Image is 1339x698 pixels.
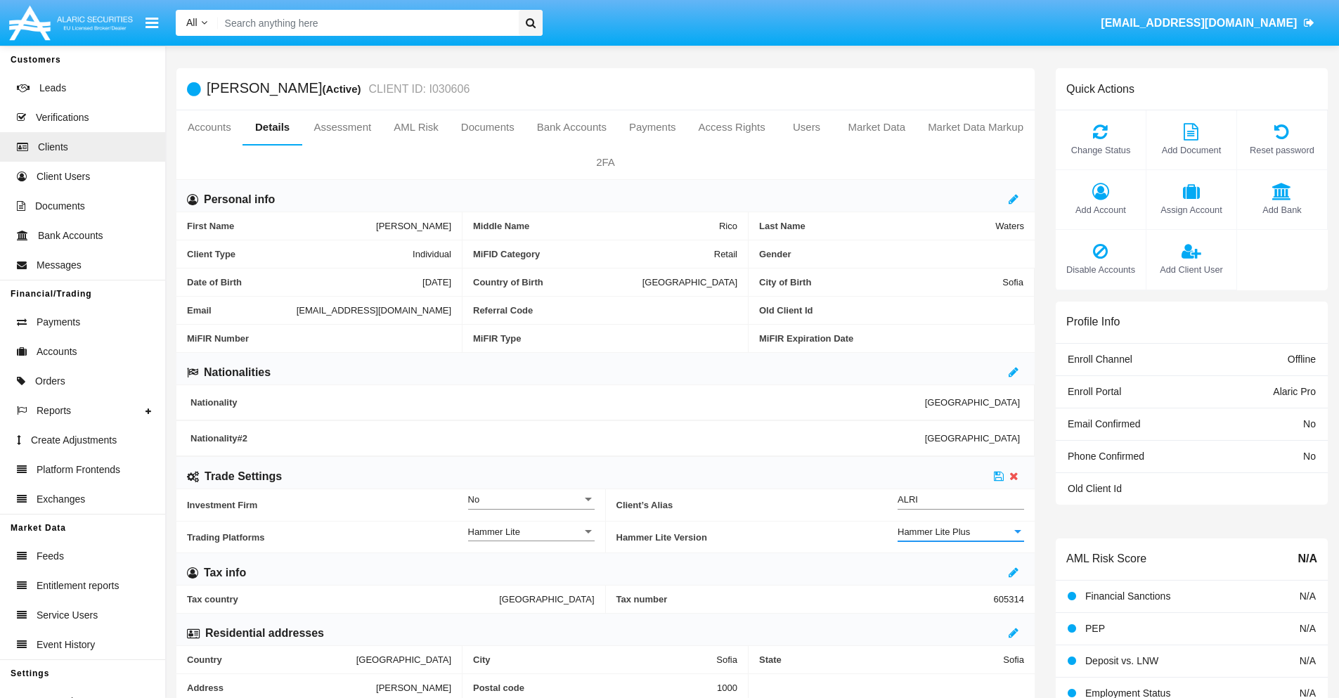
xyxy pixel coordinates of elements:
h6: Tax info [204,565,246,581]
span: MiFIR Expiration Date [759,333,1024,344]
span: Hammer Lite Plus [898,526,970,537]
span: Nationality #2 [190,433,925,444]
a: AML Risk [382,110,450,144]
span: Date of Birth [187,277,422,287]
span: Add Bank [1244,203,1320,216]
span: Add Client User [1153,263,1229,276]
span: Documents [35,199,85,214]
span: Country [187,654,356,665]
span: Old Client Id [759,305,1023,316]
a: Market Data Markup [917,110,1035,144]
span: Verifications [36,110,89,125]
span: Clients [38,140,68,155]
a: Access Rights [687,110,777,144]
span: All [186,17,198,28]
span: Add Account [1063,203,1139,216]
span: Enroll Channel [1068,354,1132,365]
span: No [1303,451,1316,462]
span: Phone Confirmed [1068,451,1144,462]
span: MiFID Category [473,249,714,259]
span: Payments [37,315,80,330]
span: Change Status [1063,143,1139,157]
h6: Profile Info [1066,315,1120,328]
span: Client Type [187,249,413,259]
span: Entitlement reports [37,579,119,593]
span: Nationality [190,397,925,408]
span: Last Name [759,221,995,231]
span: Sofia [1003,654,1024,665]
span: Accounts [37,344,77,359]
span: [GEOGRAPHIC_DATA] [356,654,451,665]
span: [GEOGRAPHIC_DATA] [642,277,737,287]
span: 1000 [717,683,737,693]
span: Client’s Alias [616,489,898,521]
span: Sofia [716,654,737,665]
span: Reset password [1244,143,1320,157]
a: Documents [450,110,526,144]
span: Gender [759,249,1024,259]
span: Sofia [1002,277,1023,287]
span: Assign Account [1153,203,1229,216]
span: Email Confirmed [1068,418,1140,429]
h6: Nationalities [204,365,271,380]
span: Referral Code [473,305,737,316]
span: Disable Accounts [1063,263,1139,276]
span: N/A [1298,550,1317,567]
span: MiFIR Number [187,333,451,344]
a: Payments [618,110,687,144]
a: Market Data [836,110,917,144]
span: Waters [995,221,1024,231]
span: Hammer Lite [468,526,520,537]
span: No [468,494,480,505]
div: (Active) [322,81,365,97]
span: Offline [1288,354,1316,365]
a: Users [777,110,837,144]
span: Tax country [187,594,499,605]
a: Accounts [176,110,242,144]
span: Client Users [37,169,90,184]
h6: AML Risk Score [1066,552,1146,565]
span: Enroll Portal [1068,386,1121,397]
input: Search [218,10,514,36]
span: Alaric Pro [1273,386,1316,397]
span: MiFIR Type [473,333,737,344]
img: Logo image [7,2,135,44]
span: No [1303,418,1316,429]
h6: Trade Settings [205,469,282,484]
span: [DATE] [422,277,451,287]
span: Service Users [37,608,98,623]
span: Rico [719,221,737,231]
a: [EMAIL_ADDRESS][DOMAIN_NAME] [1094,4,1321,43]
span: Exchanges [37,492,85,507]
span: Feeds [37,549,64,564]
span: Investment Firm [187,489,468,521]
span: [EMAIL_ADDRESS][DOMAIN_NAME] [297,305,451,316]
span: Country of Birth [473,277,642,287]
span: 605314 [994,594,1024,605]
a: Details [242,110,303,144]
small: CLIENT ID: I030606 [366,84,470,95]
span: [GEOGRAPHIC_DATA] [499,594,594,605]
span: Postal code [473,683,717,693]
span: Middle Name [473,221,719,231]
span: N/A [1300,655,1316,666]
span: Retail [714,249,737,259]
span: [EMAIL_ADDRESS][DOMAIN_NAME] [1101,17,1297,29]
span: Email [187,305,297,316]
span: [GEOGRAPHIC_DATA] [925,433,1020,444]
h6: Personal info [204,192,275,207]
span: Trading Platforms [187,522,468,553]
span: Deposit vs. LNW [1085,655,1158,666]
span: Old Client Id [1068,483,1122,494]
h6: Quick Actions [1066,82,1134,96]
span: Orders [35,374,65,389]
span: [PERSON_NAME] [376,683,451,693]
span: Platform Frontends [37,463,120,477]
span: Create Adjustments [31,433,117,448]
span: Bank Accounts [38,228,103,243]
span: PEP [1085,623,1105,634]
a: Assessment [302,110,382,144]
span: Leads [39,81,66,96]
span: City [473,654,716,665]
span: N/A [1300,590,1316,602]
